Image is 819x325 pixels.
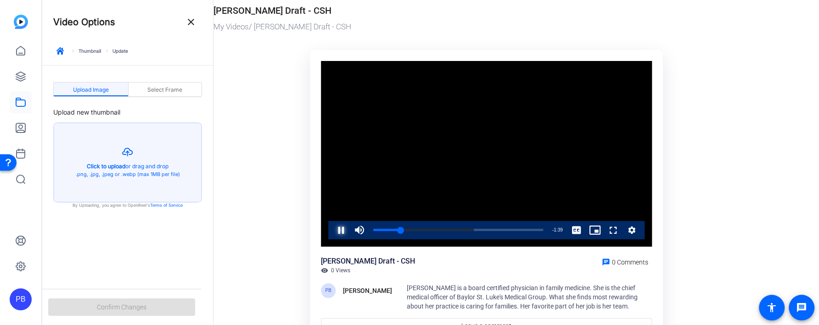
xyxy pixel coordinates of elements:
[612,259,648,266] span: 0 Comments
[796,302,807,313] mat-icon: message
[343,285,392,296] div: [PERSON_NAME]
[321,61,651,247] div: Video Player
[150,202,183,209] a: Terms of Service
[602,258,610,266] mat-icon: chat
[147,87,182,93] span: Select Frame
[213,21,755,33] div: / [PERSON_NAME] Draft - CSH
[321,283,336,298] div: PB
[14,15,28,29] img: blue-gradient.svg
[350,221,369,239] button: Mute
[73,87,109,93] span: Upload Image
[321,267,328,274] mat-icon: visibility
[10,288,32,310] div: PB
[766,302,777,313] mat-icon: accessibility
[586,221,604,239] button: Picture-in-Picture
[567,221,586,239] button: Captions
[70,48,76,54] mat-icon: keyboard_arrow_right
[604,221,623,239] button: Fullscreen
[185,17,196,28] mat-icon: close
[54,202,202,209] div: By Uploading, you agree to OpenReel's
[321,256,415,267] div: [PERSON_NAME] Draft - CSH
[552,227,554,232] span: -
[407,284,638,310] span: [PERSON_NAME] is a board certified physician in family medicine. She is the chief medical officer...
[213,22,249,31] a: My Videos
[598,256,652,267] a: 0 Comments
[331,267,350,274] span: 0 Views
[70,48,101,54] a: Thumbnail
[554,227,562,232] span: 1:39
[213,4,331,17] div: [PERSON_NAME] Draft - CSH
[332,221,350,239] button: Pause
[373,229,543,231] div: Progress Bar
[53,17,115,28] h4: Video Options
[53,107,202,122] div: Upload new thumbnail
